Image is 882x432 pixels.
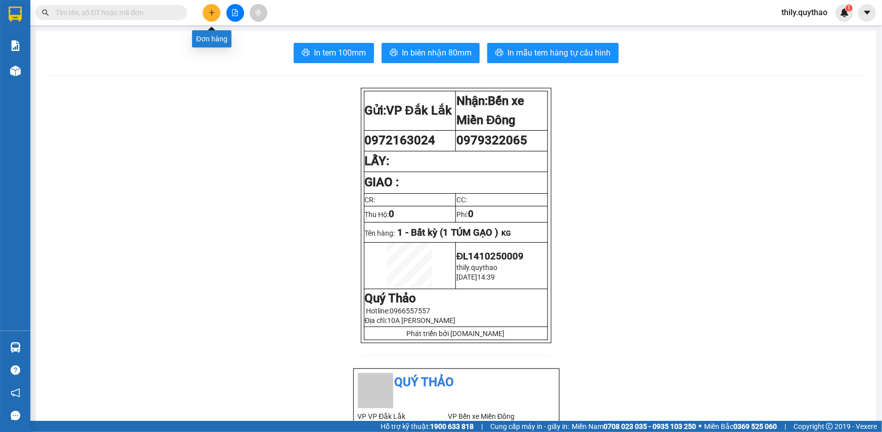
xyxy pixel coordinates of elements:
[699,424,702,428] span: ⚪️
[302,48,310,58] span: printer
[456,193,548,206] td: CC:
[203,4,220,22] button: plus
[490,421,569,432] span: Cung cấp máy in - giấy in:
[456,133,527,147] span: 0979322065
[572,421,696,432] span: Miền Nam
[733,422,777,430] strong: 0369 525 060
[365,316,456,325] span: Địa chỉ:
[226,4,244,22] button: file-add
[704,421,777,432] span: Miền Bắc
[390,48,398,58] span: printer
[381,421,474,432] span: Hỗ trợ kỹ thuật:
[826,423,833,430] span: copyright
[388,316,456,325] span: 10A [PERSON_NAME]
[487,43,619,63] button: printerIn mẫu tem hàng tự cấu hình
[430,422,474,430] strong: 1900 633 818
[365,154,390,168] strong: LẤY:
[129,70,143,84] span: SL
[358,373,555,392] li: Quý Thảo
[495,48,503,58] span: printer
[390,307,431,315] span: 0966557557
[56,7,175,18] input: Tìm tên, số ĐT hoặc mã đơn
[858,4,876,22] button: caret-down
[366,307,431,315] span: Hotline:
[389,208,395,220] span: 0
[387,103,452,118] span: VP Đắk Lắk
[10,342,21,353] img: warehouse-icon
[9,10,24,20] span: Gửi:
[863,8,872,17] span: caret-down
[11,411,20,420] span: message
[358,411,448,422] li: VP VP Đắk Lắk
[456,273,477,281] span: [DATE]
[773,6,835,19] span: thily.quythao
[448,411,538,422] li: VP Bến xe Miền Đông
[86,33,157,47] div: 0979322065
[255,9,262,16] span: aim
[314,46,366,59] span: In tem 100mm
[402,46,472,59] span: In biên nhận 80mm
[481,421,483,432] span: |
[11,388,20,398] span: notification
[507,46,611,59] span: In mẫu tem hàng tự cấu hình
[42,9,49,16] span: search
[8,54,23,65] span: CR :
[456,251,524,262] span: ĐL1410250009
[10,66,21,76] img: warehouse-icon
[365,175,399,189] strong: GIAO :
[365,291,416,305] strong: Quý Thảo
[784,421,786,432] span: |
[364,327,547,340] td: Phát triển bởi [DOMAIN_NAME]
[9,7,22,22] img: logo-vxr
[847,5,851,12] span: 1
[456,94,524,127] strong: Nhận:
[9,33,79,47] div: 0972163024
[456,94,524,127] span: Bến xe Miền Đông
[365,103,452,118] strong: Gửi:
[502,229,512,237] span: KG
[86,9,157,33] div: Bến xe Miền Đông
[382,43,480,63] button: printerIn biên nhận 80mm
[294,43,374,63] button: printerIn tem 100mm
[840,8,849,17] img: icon-new-feature
[364,193,456,206] td: CR:
[9,9,79,33] div: VP Đắk Lắk
[468,208,474,220] span: 0
[250,4,267,22] button: aim
[9,71,157,84] div: Tên hàng: 1 TÚM GẠO ( : 1 )
[398,227,499,238] span: 1 - Bất kỳ (1 TÚM GẠO )
[231,9,239,16] span: file-add
[365,227,547,238] p: Tên hàng:
[456,206,548,222] td: Phí:
[456,263,497,272] span: thily.quythao
[10,40,21,51] img: solution-icon
[86,10,111,20] span: Nhận:
[846,5,853,12] sup: 1
[477,273,495,281] span: 14:39
[8,53,81,65] div: 70.000
[365,133,436,147] span: 0972163024
[208,9,215,16] span: plus
[364,206,456,222] td: Thu Hộ:
[604,422,696,430] strong: 0708 023 035 - 0935 103 250
[11,365,20,375] span: question-circle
